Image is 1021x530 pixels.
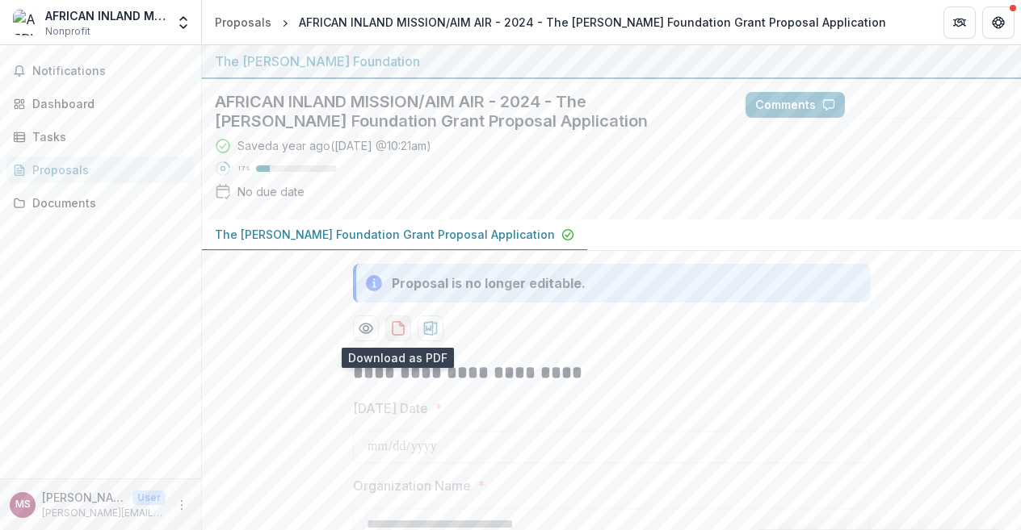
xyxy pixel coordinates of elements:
[42,489,126,506] p: [PERSON_NAME]
[208,10,278,34] a: Proposals
[13,10,39,35] img: AFRICAN INLAND MISSION/AIM AIR
[32,128,182,145] div: Tasks
[215,14,271,31] div: Proposals
[172,6,195,39] button: Open entity switcher
[32,194,182,211] div: Documents
[237,163,250,174] p: 17 %
[982,6,1015,39] button: Get Help
[418,315,443,341] button: download-proposal
[6,123,195,150] a: Tasks
[6,156,195,183] a: Proposals
[45,24,90,39] span: Nonprofit
[132,490,166,505] p: User
[32,95,182,112] div: Dashboard
[215,226,555,243] p: The [PERSON_NAME] Foundation Grant Proposal Application
[15,499,31,510] div: Ms. Debby Stephens
[32,65,188,78] span: Notifications
[385,315,411,341] button: download-proposal
[237,183,305,200] div: No due date
[45,7,166,24] div: AFRICAN INLAND MISSION/AIM AIR
[6,90,195,117] a: Dashboard
[208,10,893,34] nav: breadcrumb
[746,92,845,118] button: Comments
[32,161,182,178] div: Proposals
[353,476,471,495] p: Organization Name
[172,495,191,515] button: More
[851,92,1008,118] button: Answer Suggestions
[943,6,976,39] button: Partners
[353,315,379,341] button: Preview 8f57cd63-072e-465b-b646-ca63acd83071-0.pdf
[6,58,195,84] button: Notifications
[299,14,886,31] div: AFRICAN INLAND MISSION/AIM AIR - 2024 - The [PERSON_NAME] Foundation Grant Proposal Application
[6,190,195,216] a: Documents
[42,506,166,520] p: [PERSON_NAME][EMAIL_ADDRESS][PERSON_NAME][DOMAIN_NAME]
[215,52,1008,71] div: The [PERSON_NAME] Foundation
[215,92,720,131] h2: AFRICAN INLAND MISSION/AIM AIR - 2024 - The [PERSON_NAME] Foundation Grant Proposal Application
[392,273,586,293] div: Proposal is no longer editable.
[237,137,431,154] div: Saved a year ago ( [DATE] @ 10:21am )
[353,399,428,418] p: [DATE] Date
